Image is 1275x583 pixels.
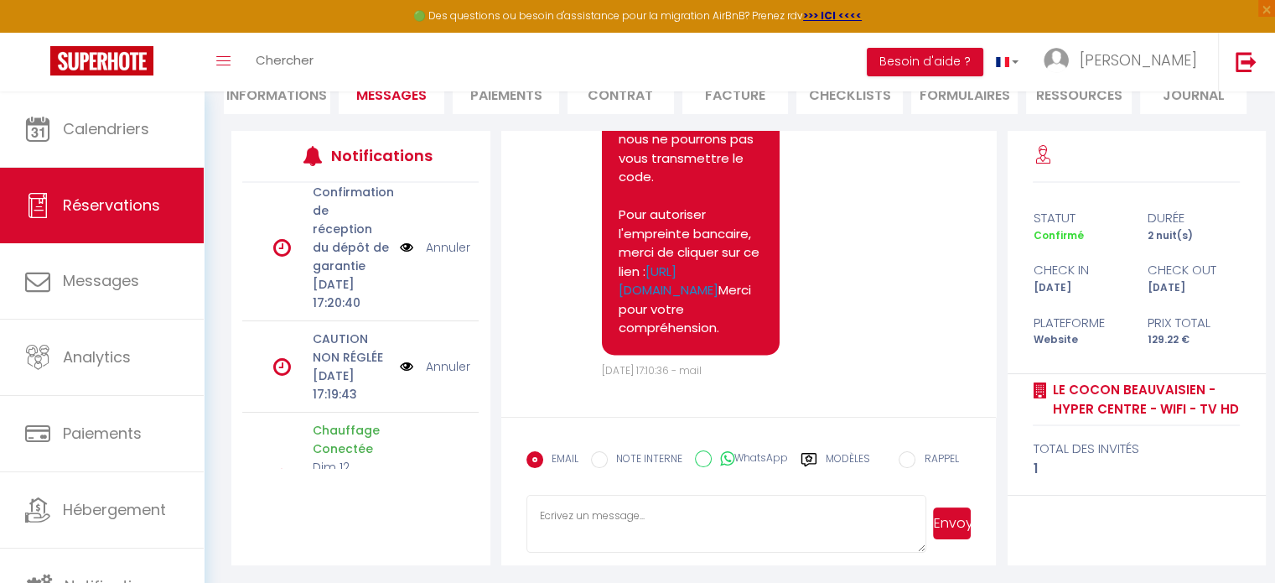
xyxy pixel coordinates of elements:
[1137,313,1252,333] div: Prix total
[313,421,389,458] p: Chauffage Conectée
[619,263,718,299] a: [URL][DOMAIN_NAME]
[256,51,314,69] span: Chercher
[426,238,470,257] a: Annuler
[1022,260,1137,280] div: check in
[568,73,674,114] li: Contrat
[1022,208,1137,228] div: statut
[1140,73,1246,114] li: Journal
[1022,313,1137,333] div: Plateforme
[1022,280,1137,296] div: [DATE]
[243,33,326,91] a: Chercher
[1022,332,1137,348] div: Website
[63,195,160,216] span: Réservations
[1137,228,1252,244] div: 2 nuit(s)
[867,48,983,76] button: Besoin d'aide ?
[331,137,430,174] h3: Notifications
[1137,208,1252,228] div: durée
[1031,33,1218,91] a: ... [PERSON_NAME]
[63,270,139,291] span: Messages
[915,451,958,470] label: RAPPEL
[608,451,682,470] label: NOTE INTERNE
[63,423,142,444] span: Paiements
[1044,48,1069,73] img: ...
[712,450,788,469] label: WhatsApp
[426,357,470,376] a: Annuler
[1236,51,1257,72] img: logout
[400,238,413,257] img: NO IMAGE
[1137,332,1252,348] div: 129.22 €
[682,73,789,114] li: Facture
[911,73,1018,114] li: FORMULAIRES
[1137,280,1252,296] div: [DATE]
[602,363,702,377] span: [DATE] 17:10:36 - mail
[63,118,149,139] span: Calendriers
[796,73,903,114] li: CHECKLISTS
[224,73,330,114] li: Informations
[1033,439,1240,459] div: total des invités
[453,73,559,114] li: Paiements
[63,346,131,367] span: Analytics
[1033,228,1083,242] span: Confirmé
[826,451,870,481] label: Modèles
[356,86,427,105] span: Messages
[400,357,413,376] img: NO IMAGE
[803,8,862,23] a: >>> ICI <<<<
[1080,49,1197,70] span: [PERSON_NAME]
[1046,380,1240,419] a: Le Cocon Beauvaisien - Hyper Centre - Wifi - TV HD
[1033,459,1240,479] div: 1
[313,367,389,403] p: [DATE] 17:19:43
[543,451,578,470] label: EMAIL
[313,275,389,312] p: [DATE] 17:20:40
[1026,73,1132,114] li: Ressources
[313,183,389,275] p: Confirmation de réception du dépôt de garantie
[1137,260,1252,280] div: check out
[63,499,166,520] span: Hébergement
[313,330,389,367] p: CAUTION NON RÉGLÉE
[313,458,389,532] p: Dim 12 Octobre 2025 09:00:00
[50,46,153,75] img: Super Booking
[933,508,971,539] button: Envoyer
